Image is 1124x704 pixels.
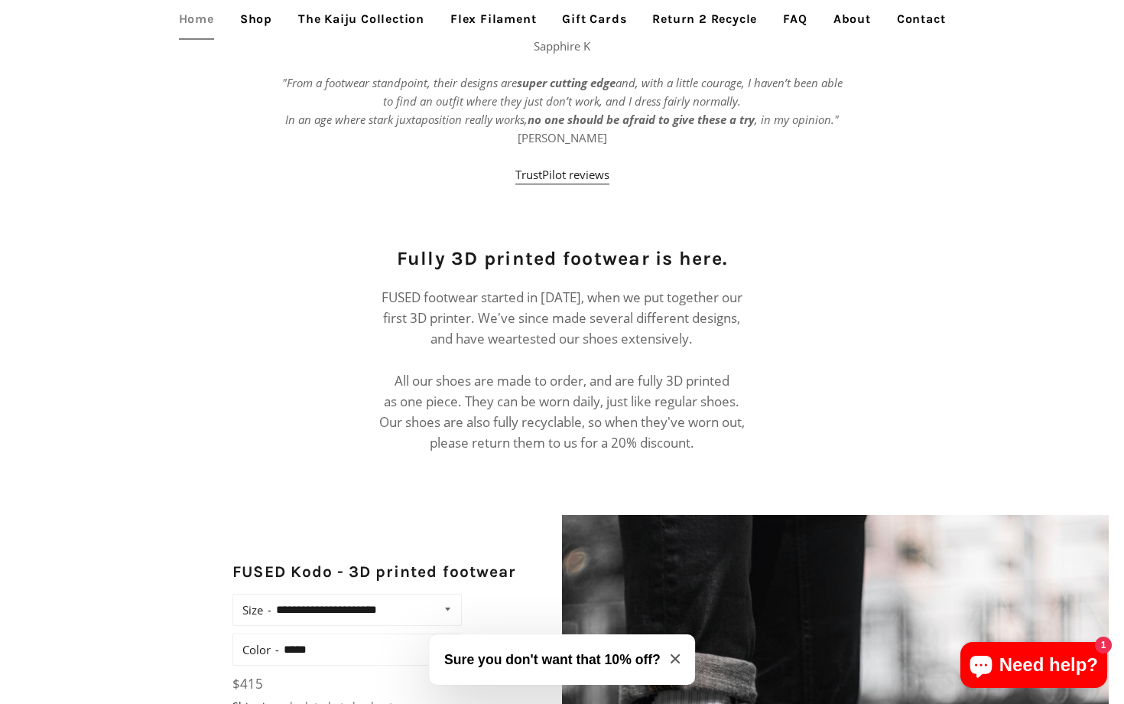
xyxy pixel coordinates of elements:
a: TrustPilot reviews [515,167,609,184]
label: Size [242,599,271,621]
h2: FUSED Kodo - 3D printed footwear [232,561,516,583]
strong: no one should be afraid to give these a try [528,112,755,127]
span: $415 [232,675,263,693]
p: FUSED footwear started in [DATE], when we put together our first 3D printer. We've since made sev... [377,287,746,454]
h2: Fully 3D printed footwear is here. [377,245,746,272]
strong: super cutting edge [517,75,616,90]
em: "From a footwear standpoint, their designs are [282,75,517,90]
label: Color [242,639,279,660]
inbox-online-store-chat: Shopify online store chat [956,642,1112,692]
em: , in my opinion." [755,112,839,127]
em: and, with a little courage, I haven’t been able to find an outfit where they just don’t work, and... [285,75,843,127]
